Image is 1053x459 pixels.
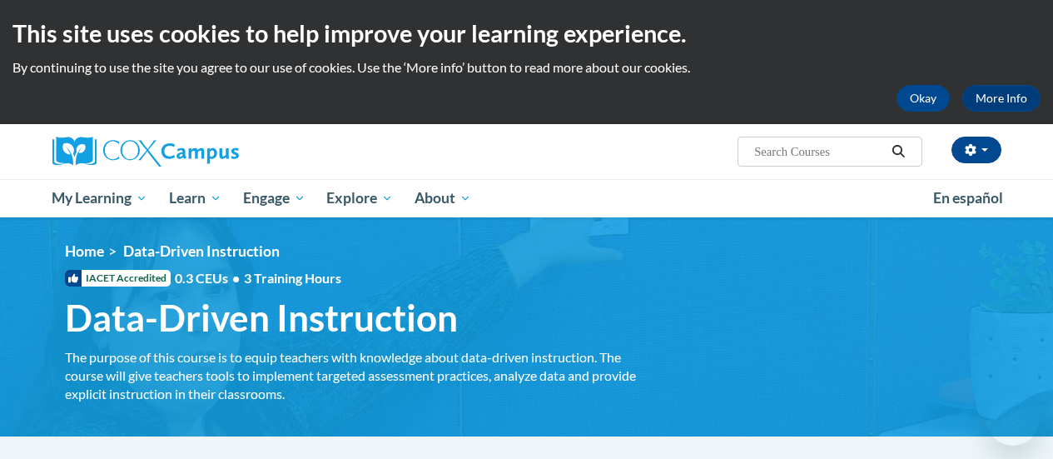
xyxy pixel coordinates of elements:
span: My Learning [52,188,147,208]
button: Okay [897,85,950,112]
span: 3 Training Hours [244,270,341,286]
div: Main menu [40,179,1014,217]
input: Search Courses [752,142,886,162]
span: About [415,188,471,208]
a: Cox Campus [52,137,352,167]
a: More Info [962,85,1041,112]
p: By continuing to use the site you agree to our use of cookies. Use the ‘More info’ button to read... [12,58,1041,77]
div: The purpose of this course is to equip teachers with knowledge about data-driven instruction. The... [65,348,639,403]
a: Home [65,242,104,260]
span: Learn [169,188,221,208]
a: En español [922,181,1014,216]
button: Search [886,142,911,162]
span: IACET Accredited [65,270,171,287]
button: Account Settings [951,137,1001,163]
a: About [404,179,482,217]
span: Explore [326,188,393,208]
span: En español [933,189,1003,207]
a: Engage [232,179,316,217]
span: Engage [243,188,305,208]
span: Data-Driven Instruction [123,242,280,260]
h2: This site uses cookies to help improve your learning experience. [12,17,1041,50]
span: 0.3 CEUs [175,269,341,287]
iframe: Button to launch messaging window [986,392,1040,446]
img: Cox Campus [52,137,239,167]
a: My Learning [42,179,159,217]
a: Explore [315,179,404,217]
a: Learn [158,179,232,217]
span: • [232,270,240,286]
span: Data-Driven Instruction [65,296,458,340]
